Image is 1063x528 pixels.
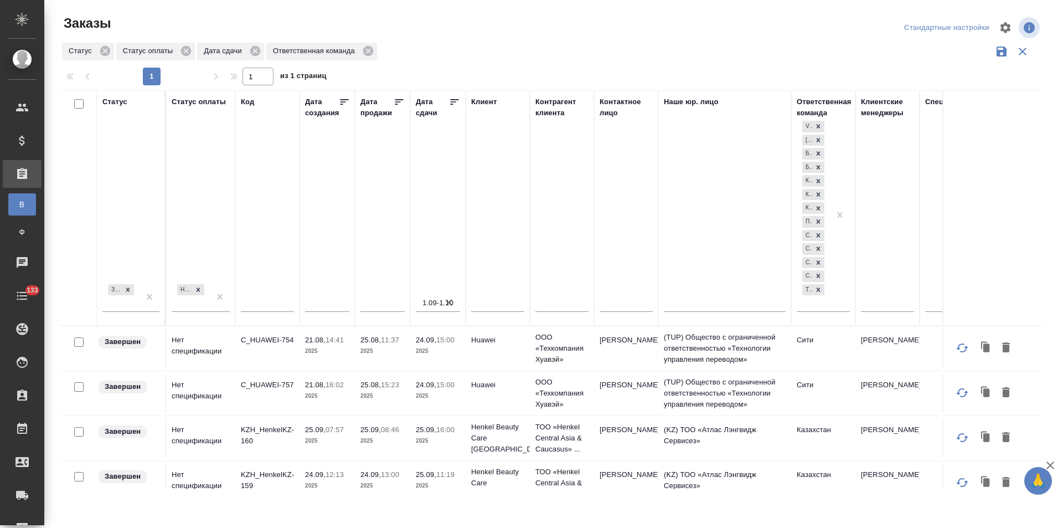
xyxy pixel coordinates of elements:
[360,480,405,491] p: 2025
[416,426,436,434] p: 25.09,
[305,381,326,389] p: 21.08,
[658,419,791,458] td: (KZ) ТОО «Атлас Лэнгвидж Сервисез»
[360,426,381,434] p: 25.09,
[976,427,997,448] button: Клонировать
[416,346,460,357] p: 2025
[107,283,135,297] div: Завершен
[305,470,326,479] p: 24.09,
[802,202,812,214] div: Кунцевская
[997,427,1015,448] button: Удалить
[416,470,436,479] p: 25.09,
[381,426,399,434] p: 08:46
[108,284,122,296] div: Завершен
[802,284,812,296] div: Таганка
[97,469,159,484] div: Выставляет КМ при направлении счета или после выполнения всех работ/сдачи заказа клиенту. Окончат...
[802,121,812,132] div: Visa
[797,96,852,119] div: Ответственная команда
[8,221,36,243] a: Ф
[535,332,589,365] p: ООО «Техкомпания Хуавэй»
[305,426,326,434] p: 25.09,
[801,269,825,283] div: Visa, Бабушкинская, Беговая, Белорусская, Казахстан, Крылатское, Кунцевская, Пушкинская, Сити, Си...
[471,422,524,455] p: Henkel Beauty Care [GEOGRAPHIC_DATA]
[305,480,349,491] p: 2025
[381,336,399,344] p: 11:37
[360,346,405,357] p: 2025
[326,336,344,344] p: 14:41
[1029,469,1047,493] span: 🙏
[116,43,195,60] div: Статус оплаты
[997,337,1015,358] button: Удалить
[1024,467,1052,495] button: 🙏
[360,336,381,344] p: 25.08,
[471,467,524,500] p: Henkel Beauty Care [GEOGRAPHIC_DATA]
[855,374,920,413] td: [PERSON_NAME]
[14,199,30,210] span: В
[197,43,264,60] div: Дата сдачи
[658,464,791,503] td: (KZ) ТОО «Атлас Лэнгвидж Сервисез»
[471,335,524,346] p: Huawei
[664,96,719,107] div: Наше юр. лицо
[802,135,812,146] div: [PERSON_NAME]
[416,435,460,447] p: 2025
[791,329,855,368] td: Сити
[62,43,114,60] div: Статус
[326,470,344,479] p: 12:13
[326,426,344,434] p: 07:57
[801,215,825,229] div: Visa, Бабушкинская, Беговая, Белорусская, Казахстан, Крылатское, Кунцевская, Пушкинская, Сити, Си...
[20,285,45,296] span: 133
[801,229,825,243] div: Visa, Бабушкинская, Беговая, Белорусская, Казахстан, Крылатское, Кунцевская, Пушкинская, Сити, Си...
[416,96,449,119] div: Дата сдачи
[105,336,141,347] p: Завершен
[991,41,1012,62] button: Сохранить фильтры
[535,467,589,500] p: ТОО «Henkel Central Asia & Caucasus» ...
[8,193,36,216] a: В
[97,424,159,439] div: Выставляет КМ при направлении счета или после выполнения всех работ/сдачи заказа клиенту. Окончат...
[241,424,294,447] p: KZH_HenkelKZ-160
[436,336,455,344] p: 15:00
[105,381,141,392] p: Завершен
[166,329,235,368] td: Нет спецификации
[997,382,1015,403] button: Удалить
[861,96,914,119] div: Клиентские менеджеры
[3,282,42,310] a: 133
[436,426,455,434] p: 16:00
[1012,41,1033,62] button: Сбросить фильтры
[305,96,339,119] div: Дата создания
[802,270,812,282] div: СПБ Караванная
[381,470,399,479] p: 13:00
[801,256,825,270] div: Visa, Бабушкинская, Беговая, Белорусская, Казахстан, Крылатское, Кунцевская, Пушкинская, Сити, Си...
[801,188,825,202] div: Visa, Бабушкинская, Беговая, Белорусская, Казахстан, Крылатское, Кунцевская, Пушкинская, Сити, Си...
[802,230,812,242] div: Сити
[381,381,399,389] p: 15:23
[801,134,825,147] div: Visa, Бабушкинская, Беговая, Белорусская, Казахстан, Крылатское, Кунцевская, Пушкинская, Сити, Си...
[802,257,812,269] div: Смоленская
[801,174,825,188] div: Visa, Бабушкинская, Беговая, Белорусская, Казахстан, Крылатское, Кунцевская, Пушкинская, Сити, Си...
[69,45,96,57] p: Статус
[801,161,825,175] div: Visa, Бабушкинская, Беговая, Белорусская, Казахстан, Крылатское, Кунцевская, Пушкинская, Сити, Си...
[416,381,436,389] p: 24.09,
[600,96,653,119] div: Контактное лицо
[535,422,589,455] p: ТОО «Henkel Central Asia & Caucasus» ...
[360,381,381,389] p: 25.08,
[801,201,825,215] div: Visa, Бабушкинская, Беговая, Белорусская, Казахстан, Крылатское, Кунцевская, Пушкинская, Сити, Си...
[241,335,294,346] p: C_HUAWEI-754
[105,426,141,437] p: Завершен
[855,329,920,368] td: [PERSON_NAME]
[802,216,812,228] div: Пушкинская
[997,472,1015,493] button: Удалить
[416,391,460,402] p: 2025
[791,464,855,503] td: Казахстан
[204,45,246,57] p: Дата сдачи
[471,96,497,107] div: Клиент
[416,480,460,491] p: 2025
[791,374,855,413] td: Сити
[97,380,159,394] div: Выставляет КМ при направлении счета или после выполнения всех работ/сдачи заказа клиенту. Окончат...
[266,43,377,60] div: Ответственная команда
[949,380,976,406] button: Обновить
[855,464,920,503] td: [PERSON_NAME]
[925,96,980,107] div: Спецификация
[791,419,855,458] td: Казахстан
[97,335,159,350] div: Выставляет КМ при направлении счета или после выполнения всех работ/сдачи заказа клиенту. Окончат...
[802,243,812,255] div: Сити3
[241,96,254,107] div: Код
